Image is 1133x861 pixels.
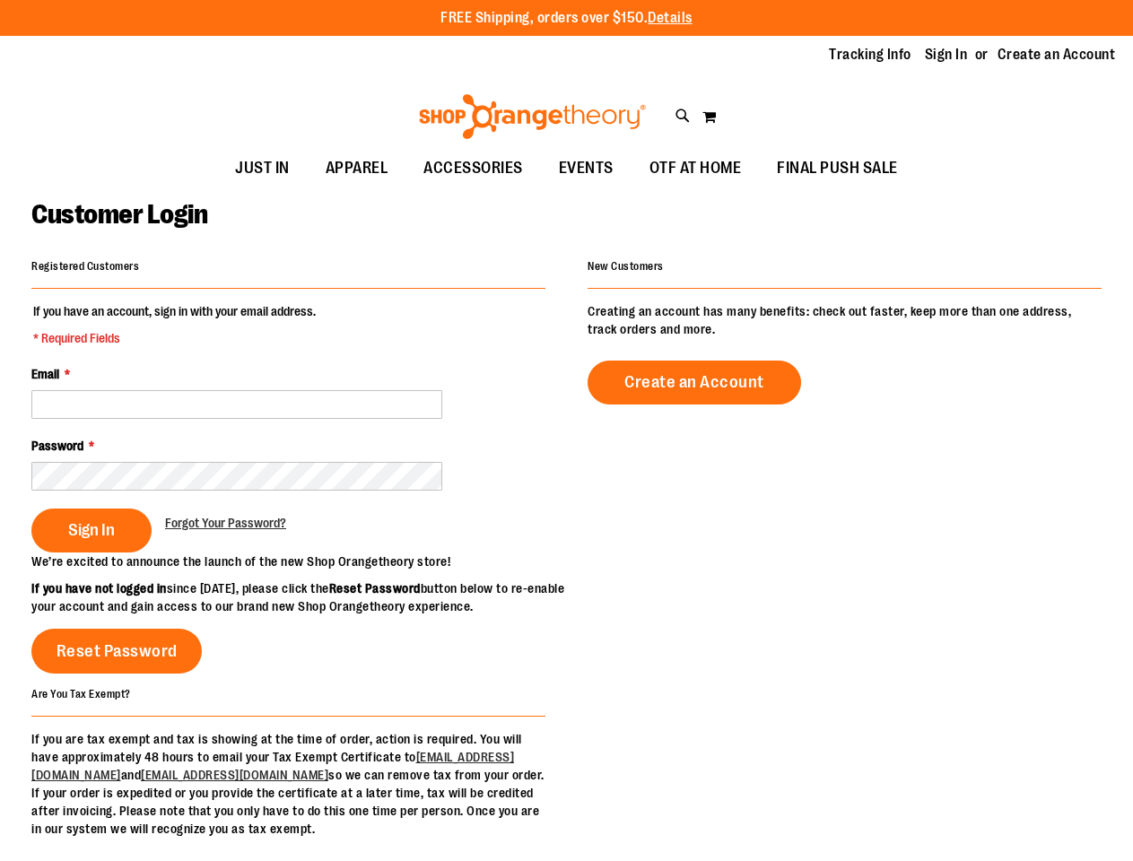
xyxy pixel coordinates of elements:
[559,148,614,188] span: EVENTS
[308,148,406,189] a: APPAREL
[33,329,316,347] span: * Required Fields
[329,581,421,596] strong: Reset Password
[31,552,567,570] p: We’re excited to announce the launch of the new Shop Orangetheory store!
[31,439,83,453] span: Password
[624,372,764,392] span: Create an Account
[235,148,290,188] span: JUST IN
[31,199,207,230] span: Customer Login
[777,148,898,188] span: FINAL PUSH SALE
[541,148,632,189] a: EVENTS
[925,45,968,65] a: Sign In
[31,260,139,273] strong: Registered Customers
[405,148,541,189] a: ACCESSORIES
[31,302,318,347] legend: If you have an account, sign in with your email address.
[649,148,742,188] span: OTF AT HOME
[68,520,115,540] span: Sign In
[217,148,308,189] a: JUST IN
[141,768,328,782] a: [EMAIL_ADDRESS][DOMAIN_NAME]
[632,148,760,189] a: OTF AT HOME
[440,8,693,29] p: FREE Shipping, orders over $150.
[326,148,388,188] span: APPAREL
[829,45,911,65] a: Tracking Info
[57,641,178,661] span: Reset Password
[31,509,152,552] button: Sign In
[759,148,916,189] a: FINAL PUSH SALE
[588,260,664,273] strong: New Customers
[31,629,202,674] a: Reset Password
[165,514,286,532] a: Forgot Your Password?
[31,687,131,700] strong: Are You Tax Exempt?
[423,148,523,188] span: ACCESSORIES
[588,361,801,404] a: Create an Account
[648,10,693,26] a: Details
[31,579,567,615] p: since [DATE], please click the button below to re-enable your account and gain access to our bran...
[165,516,286,530] span: Forgot Your Password?
[31,581,167,596] strong: If you have not logged in
[998,45,1116,65] a: Create an Account
[31,367,59,381] span: Email
[31,730,545,838] p: If you are tax exempt and tax is showing at the time of order, action is required. You will have ...
[416,94,649,139] img: Shop Orangetheory
[588,302,1102,338] p: Creating an account has many benefits: check out faster, keep more than one address, track orders...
